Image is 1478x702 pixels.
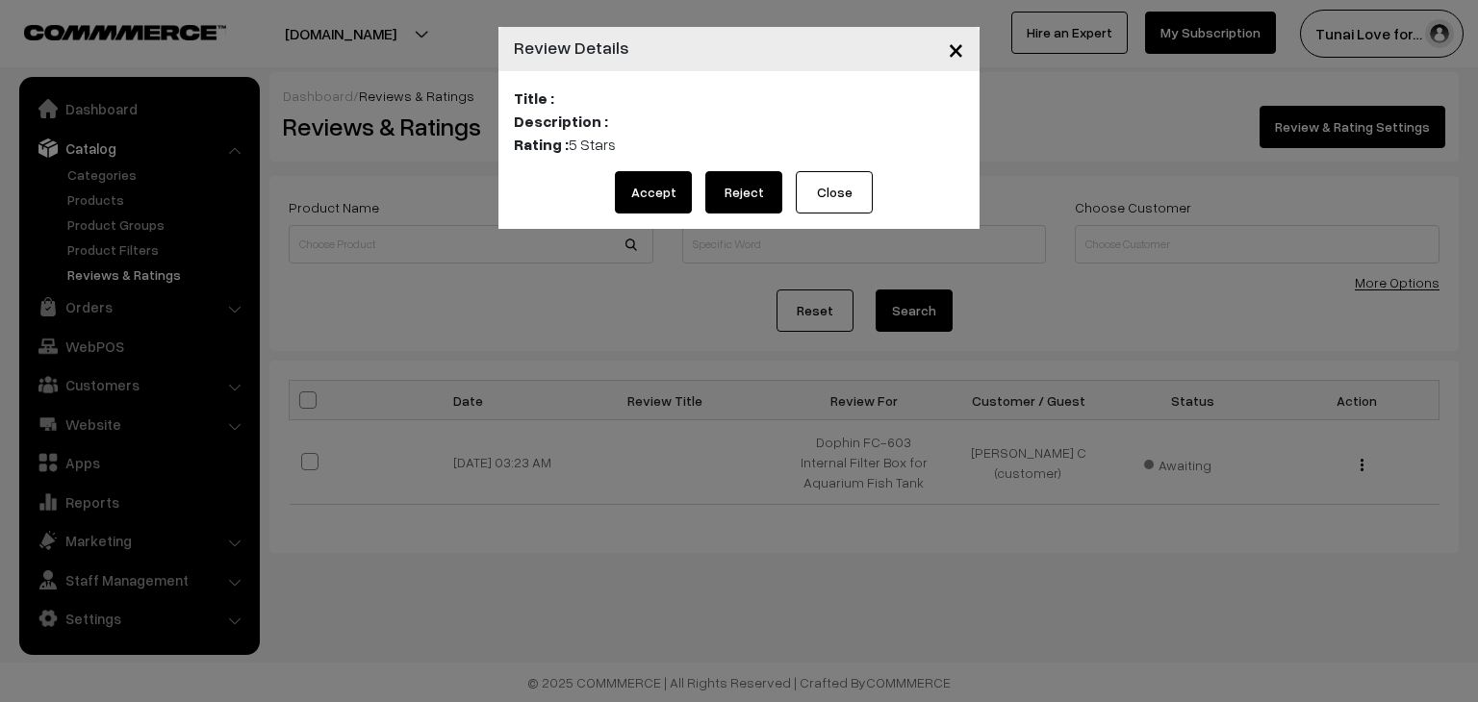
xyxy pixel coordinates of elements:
[948,31,964,66] span: ×
[514,87,964,156] div: 5 Stars
[932,19,980,79] button: Close
[796,171,873,213] button: Close
[514,112,608,131] b: Description :
[514,88,554,108] b: Title :
[705,171,782,213] button: Reject
[514,135,569,154] b: Rating :
[615,171,692,213] button: Accept
[514,35,629,61] h4: Review Details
